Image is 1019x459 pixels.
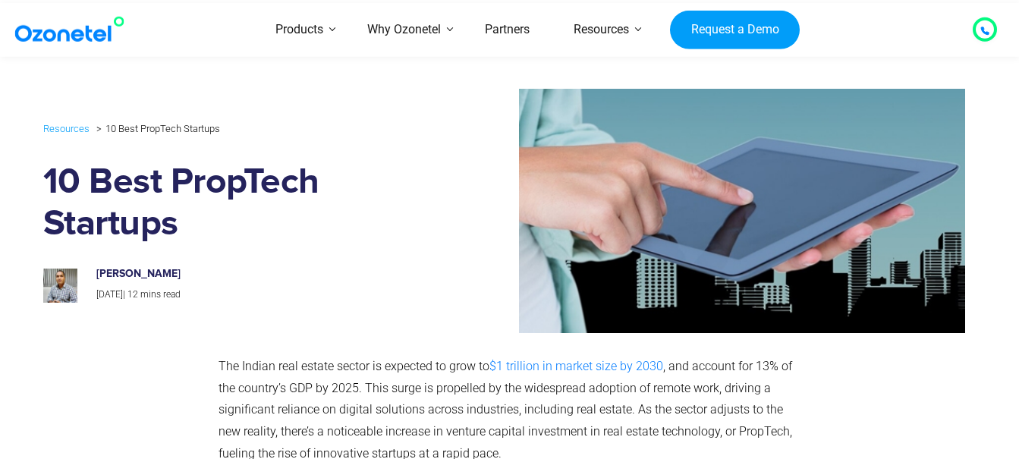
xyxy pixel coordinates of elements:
span: 12 [127,289,138,300]
a: Products [253,3,345,57]
li: 10 Best PropTech Startups [93,119,220,138]
a: $1 trillion in market size by 2030 [489,359,663,373]
p: | [96,287,417,303]
span: [DATE] [96,289,123,300]
a: Resources [552,3,651,57]
img: prashanth-kancherla_avatar-200x200.jpeg [43,269,77,303]
h6: [PERSON_NAME] [96,268,417,281]
a: Why Ozonetel [345,3,463,57]
a: Resources [43,120,90,137]
a: Partners [463,3,552,57]
h1: 10 Best PropTech Startups [43,162,432,245]
span: mins read [140,289,181,300]
span: The Indian real estate sector is expected to grow to [219,359,489,373]
a: Request a Demo [670,10,800,49]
